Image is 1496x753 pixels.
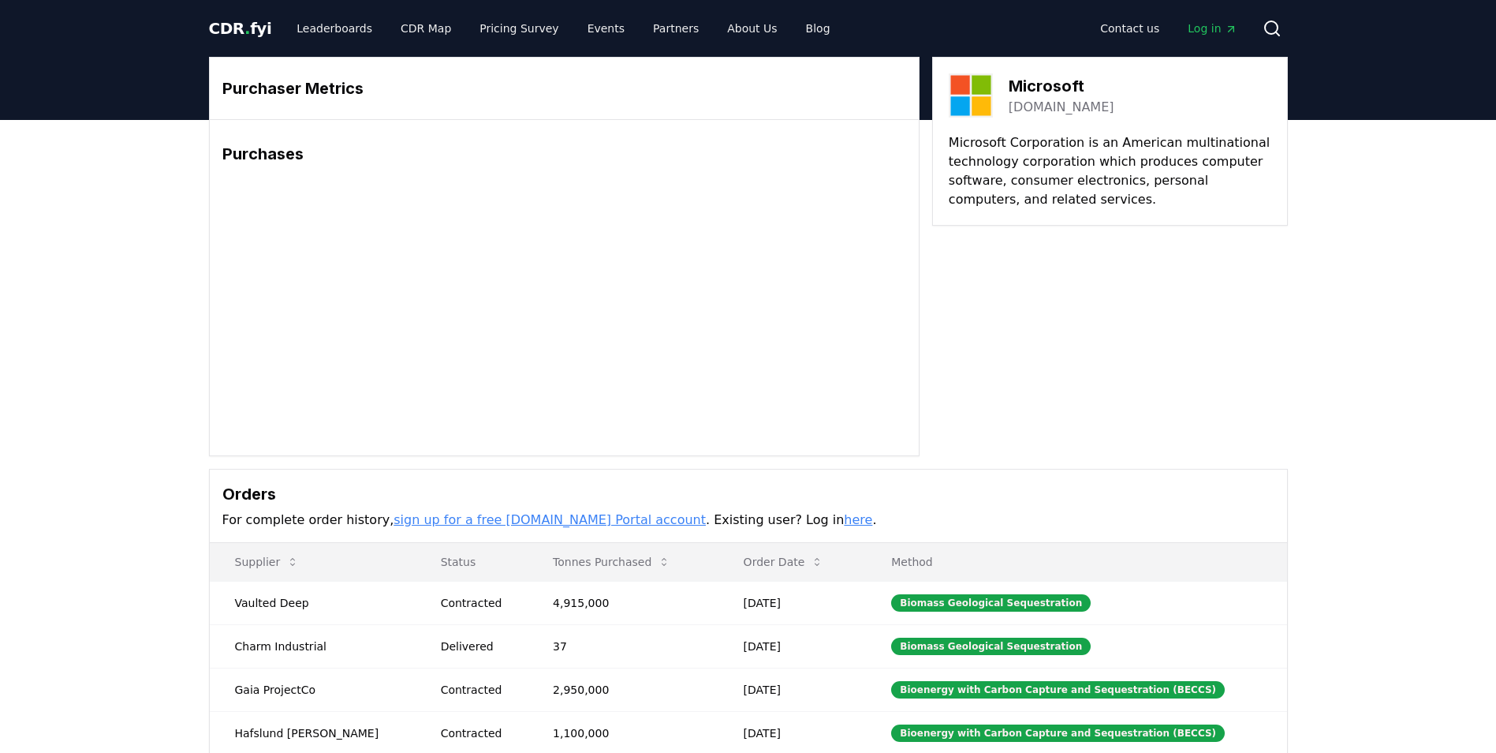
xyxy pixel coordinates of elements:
[284,14,842,43] nav: Main
[1087,14,1249,43] nav: Main
[891,638,1091,655] div: Biomass Geological Sequestration
[222,482,1274,506] h3: Orders
[394,512,706,527] a: sign up for a free [DOMAIN_NAME] Portal account
[388,14,464,43] a: CDR Map
[949,133,1271,209] p: Microsoft Corporation is an American multinational technology corporation which produces computer...
[209,17,272,39] a: CDR.fyi
[222,511,1274,530] p: For complete order history, . Existing user? Log in .
[718,668,867,711] td: [DATE]
[718,581,867,624] td: [DATE]
[640,14,711,43] a: Partners
[879,554,1274,570] p: Method
[528,581,718,624] td: 4,915,000
[441,725,515,741] div: Contracted
[210,581,416,624] td: Vaulted Deep
[714,14,789,43] a: About Us
[222,142,906,166] h3: Purchases
[528,624,718,668] td: 37
[441,639,515,654] div: Delivered
[1009,74,1114,98] h3: Microsoft
[1175,14,1249,43] a: Log in
[731,546,837,578] button: Order Date
[540,546,683,578] button: Tonnes Purchased
[1188,21,1237,36] span: Log in
[441,595,515,611] div: Contracted
[209,19,272,38] span: CDR fyi
[1009,98,1114,117] a: [DOMAIN_NAME]
[891,725,1225,742] div: Bioenergy with Carbon Capture and Sequestration (BECCS)
[428,554,515,570] p: Status
[575,14,637,43] a: Events
[244,19,250,38] span: .
[844,512,872,527] a: here
[528,668,718,711] td: 2,950,000
[467,14,571,43] a: Pricing Survey
[1087,14,1172,43] a: Contact us
[891,681,1225,699] div: Bioenergy with Carbon Capture and Sequestration (BECCS)
[210,624,416,668] td: Charm Industrial
[949,73,993,118] img: Microsoft-logo
[793,14,843,43] a: Blog
[222,546,312,578] button: Supplier
[284,14,385,43] a: Leaderboards
[210,668,416,711] td: Gaia ProjectCo
[441,682,515,698] div: Contracted
[718,624,867,668] td: [DATE]
[891,594,1091,612] div: Biomass Geological Sequestration
[222,77,906,100] h3: Purchaser Metrics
